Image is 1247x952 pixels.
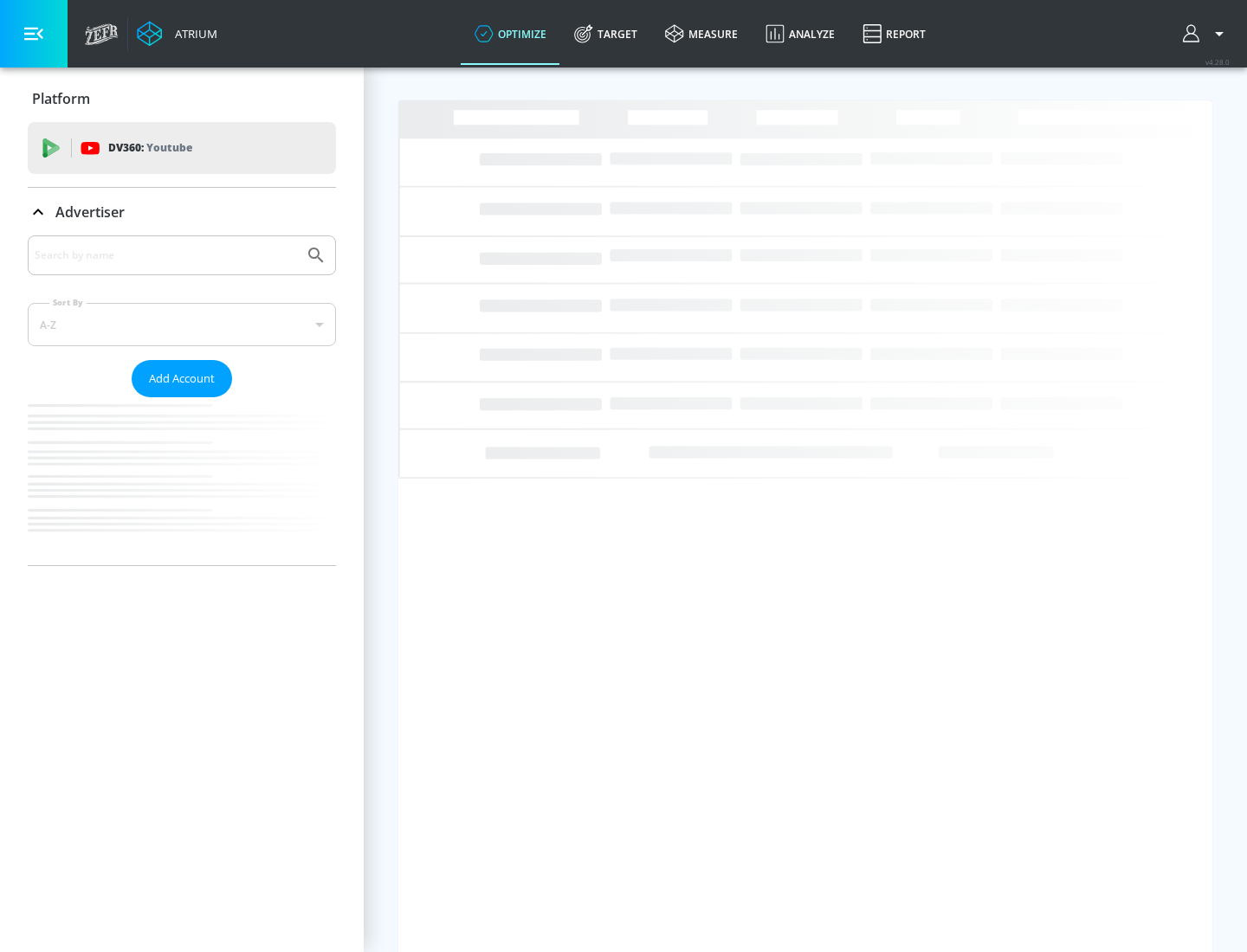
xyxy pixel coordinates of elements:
div: Advertiser [28,235,336,565]
a: Atrium [137,21,217,47]
nav: list of Advertiser [28,397,336,565]
label: Sort By [49,297,87,308]
div: Advertiser [28,188,336,236]
a: Target [560,3,651,65]
div: Platform [28,74,336,123]
p: Platform [32,89,90,108]
div: Atrium [168,26,217,42]
input: Search by name [35,244,297,267]
span: v 4.28.0 [1205,57,1230,67]
button: Add Account [132,360,232,397]
p: Youtube [146,138,192,157]
p: Advertiser [55,203,125,222]
div: DV360: Youtube [28,122,336,174]
a: measure [651,3,752,65]
span: Add Account [149,369,215,389]
a: optimize [461,3,560,65]
div: A-Z [28,303,336,346]
a: Report [849,3,940,65]
p: DV360: [108,138,192,158]
a: Analyze [752,3,849,65]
